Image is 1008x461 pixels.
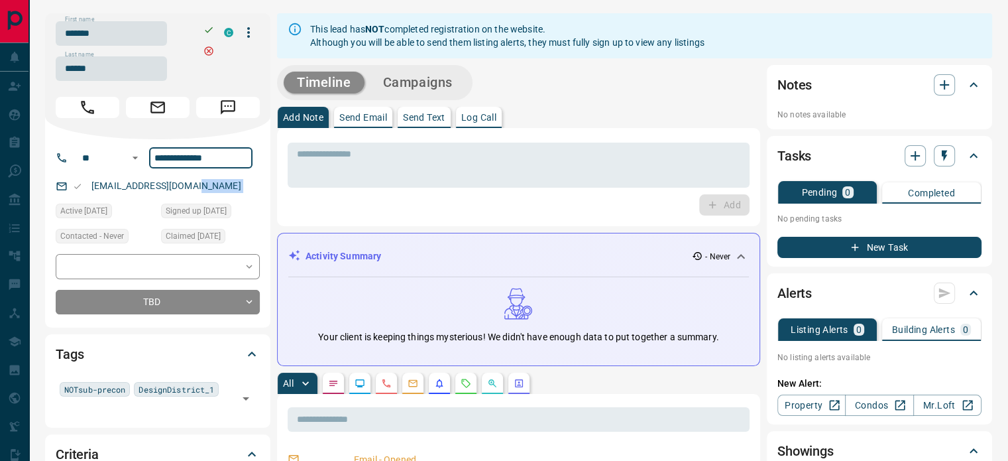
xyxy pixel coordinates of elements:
button: New Task [777,237,981,258]
p: Your client is keeping things mysterious! We didn't have enough data to put together a summary. [318,330,718,344]
div: condos.ca [224,28,233,37]
a: Condos [845,395,913,416]
span: Contacted - Never [60,230,124,243]
h2: Tags [56,344,84,365]
p: No notes available [777,109,981,121]
p: Listing Alerts [791,325,848,334]
svg: Notes [328,378,339,389]
div: This lead has completed registration on the website. Although you will be able to send them listi... [310,17,704,54]
p: No listing alerts available [777,352,981,363]
div: TBD [56,290,260,314]
p: Activity Summary [306,249,381,263]
a: Mr.Loft [913,395,981,416]
div: Activity Summary- Never [288,244,749,269]
button: Campaigns [370,72,466,94]
span: Message [196,97,260,118]
strong: NOT [365,24,384,34]
p: Log Call [461,113,496,122]
button: Open [127,150,143,166]
p: Pending [801,188,837,197]
p: 0 [856,325,862,334]
button: Open [237,389,255,408]
h2: Alerts [777,283,812,304]
svg: Listing Alerts [434,378,445,389]
span: Active [DATE] [60,204,107,218]
svg: Calls [381,378,392,389]
div: Thu Jul 28 2022 [56,204,154,222]
div: Alerts [777,277,981,309]
p: New Alert: [777,377,981,391]
svg: Requests [461,378,471,389]
a: [EMAIL_ADDRESS][DOMAIN_NAME] [91,180,241,191]
svg: Lead Browsing Activity [355,378,365,389]
span: Call [56,97,119,118]
p: 0 [963,325,968,334]
svg: Opportunities [487,378,498,389]
span: DesignDistrict_1 [139,383,214,396]
div: Tasks [777,140,981,172]
p: 0 [845,188,850,197]
div: Thu Jul 28 2022 [161,204,260,222]
label: First name [65,15,94,24]
button: Timeline [284,72,364,94]
p: - Never [705,251,730,263]
p: No pending tasks [777,209,981,229]
h2: Notes [777,74,812,96]
p: Add Note [283,113,323,122]
p: All [283,379,294,388]
h2: Tasks [777,145,811,166]
span: Claimed [DATE] [166,230,221,243]
div: Tags [56,338,260,370]
a: Property [777,395,846,416]
div: Notes [777,69,981,101]
div: Thu Jul 28 2022 [161,229,260,247]
p: Completed [908,188,955,198]
span: Signed up [DATE] [166,204,227,218]
p: Send Text [403,113,445,122]
svg: Agent Actions [514,378,524,389]
p: Send Email [339,113,387,122]
svg: Email Valid [73,182,82,191]
span: Email [126,97,190,118]
p: Building Alerts [892,325,955,334]
svg: Emails [408,378,418,389]
label: Last name [65,50,94,59]
span: NOTsub-precon [64,383,125,396]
